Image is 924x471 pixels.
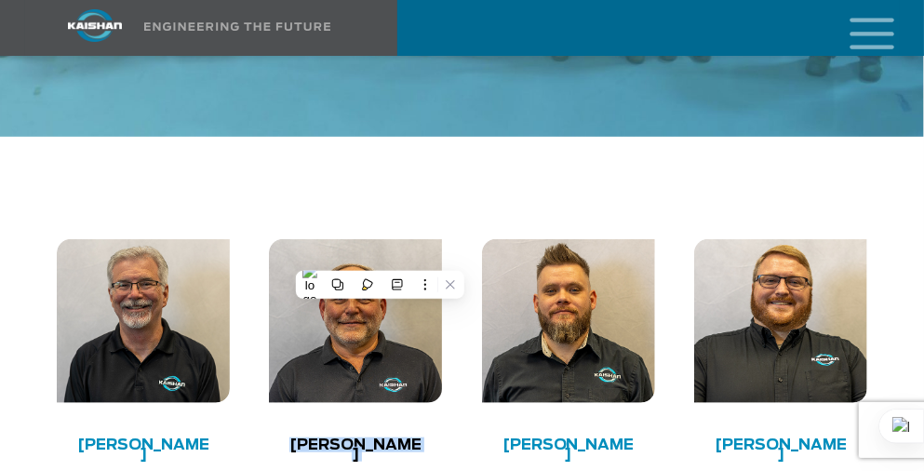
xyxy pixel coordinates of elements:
[499,440,637,459] h4: [PERSON_NAME]
[269,239,442,403] img: kaishan employee
[843,12,875,44] a: mobile menu
[694,239,867,403] img: kaishan employee
[57,239,230,403] img: kaishan employee
[144,22,330,31] img: Engineering the future
[287,440,425,459] h4: [PERSON_NAME]
[482,239,655,403] img: kaishan employee
[25,9,165,42] img: kaishan logo
[712,440,850,459] h4: [PERSON_NAME]
[74,440,212,459] h4: [PERSON_NAME]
